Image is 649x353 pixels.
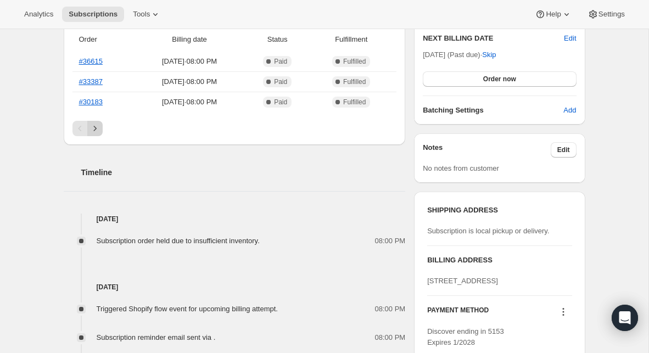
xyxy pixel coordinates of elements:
[427,327,503,346] span: Discover ending in 5153 Expires 1/2028
[64,282,406,293] h4: [DATE]
[274,98,287,107] span: Paid
[137,97,242,108] span: [DATE] · 08:00 PM
[375,236,406,246] span: 08:00 PM
[343,77,366,86] span: Fulfilled
[375,304,406,315] span: 08:00 PM
[551,142,577,158] button: Edit
[427,277,498,285] span: [STREET_ADDRESS]
[97,305,278,313] span: Triggered Shopify flow event for upcoming billing attempt.
[423,71,576,87] button: Order now
[546,10,561,19] span: Help
[343,57,366,66] span: Fulfilled
[72,27,134,52] th: Order
[557,145,570,154] span: Edit
[312,34,390,45] span: Fulfillment
[564,33,576,44] button: Edit
[137,76,242,87] span: [DATE] · 08:00 PM
[87,121,103,136] button: Next
[18,7,60,22] button: Analytics
[423,105,563,116] h6: Batching Settings
[137,34,242,45] span: Billing date
[427,227,549,235] span: Subscription is local pickup or delivery.
[69,10,118,19] span: Subscriptions
[274,57,287,66] span: Paid
[483,75,516,83] span: Order now
[126,7,167,22] button: Tools
[581,7,631,22] button: Settings
[97,237,260,245] span: Subscription order held due to insufficient inventory.
[598,10,625,19] span: Settings
[249,34,306,45] span: Status
[423,142,551,158] h3: Notes
[133,10,150,19] span: Tools
[72,121,397,136] nav: Pagination
[64,214,406,225] h4: [DATE]
[79,57,103,65] a: #36615
[423,51,496,59] span: [DATE] (Past due) ·
[423,164,499,172] span: No notes from customer
[79,77,103,86] a: #33387
[274,77,287,86] span: Paid
[563,105,576,116] span: Add
[427,306,489,321] h3: PAYMENT METHOD
[137,56,242,67] span: [DATE] · 08:00 PM
[612,305,638,331] div: Open Intercom Messenger
[427,205,572,216] h3: SHIPPING ADDRESS
[482,49,496,60] span: Skip
[475,46,502,64] button: Skip
[557,102,583,119] button: Add
[528,7,578,22] button: Help
[375,332,406,343] span: 08:00 PM
[62,7,124,22] button: Subscriptions
[24,10,53,19] span: Analytics
[79,98,103,106] a: #30183
[423,33,564,44] h2: NEXT BILLING DATE
[81,167,406,178] h2: Timeline
[427,255,572,266] h3: BILLING ADDRESS
[97,333,216,341] span: Subscription reminder email sent via .
[343,98,366,107] span: Fulfilled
